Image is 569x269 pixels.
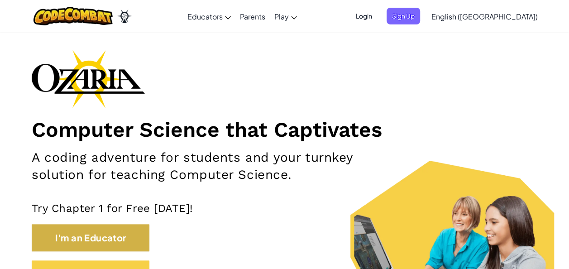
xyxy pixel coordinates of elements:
[32,202,537,215] p: Try Chapter 1 for Free [DATE]!
[387,8,420,24] button: Sign Up
[33,7,113,25] img: CodeCombat logo
[274,12,289,21] span: Play
[32,149,370,183] h2: A coding adventure for students and your turnkey solution for teaching Computer Science.
[32,117,537,142] h1: Computer Science that Captivates
[431,12,538,21] span: English ([GEOGRAPHIC_DATA])
[117,10,132,23] img: Ozaria
[427,4,542,29] a: English ([GEOGRAPHIC_DATA])
[350,8,378,24] button: Login
[32,50,145,108] img: Ozaria branding logo
[187,12,223,21] span: Educators
[183,4,235,29] a: Educators
[32,224,149,251] button: I'm an Educator
[270,4,301,29] a: Play
[235,4,270,29] a: Parents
